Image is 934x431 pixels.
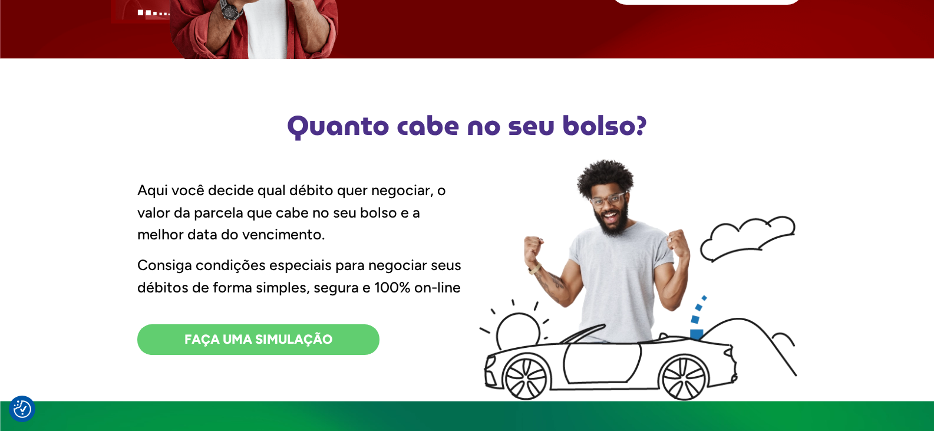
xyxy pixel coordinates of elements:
[137,254,467,298] p: Consiga condições especiais para negociar seus débitos de forma simples, segura e 100% on-line
[137,179,467,246] p: Aqui você decide qual débito quer negociar, o valor da parcela que cabe no seu bolso e a melhor d...
[14,400,31,418] img: Revisit consent button
[184,333,332,346] span: FAÇA UMA SIMULAÇÃO
[131,112,803,139] h2: Quanto cabe no seu bolso?
[14,400,31,418] button: Preferências de consentimento
[137,324,379,355] a: FAÇA UMA SIMULAÇÃO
